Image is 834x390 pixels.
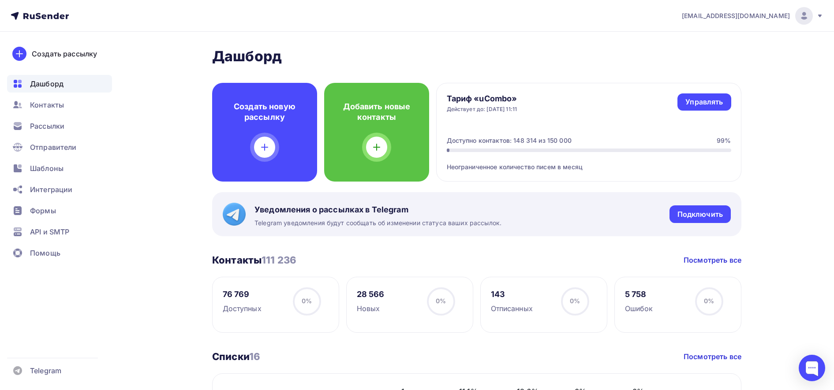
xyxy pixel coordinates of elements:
[625,289,653,300] div: 5 758
[30,365,61,376] span: Telegram
[30,184,72,195] span: Интеграции
[447,152,731,171] div: Неограниченное количество писем в месяц
[254,219,501,227] span: Telegram уведомления будут сообщать об изменении статуса ваших рассылок.
[685,97,723,107] div: Управлять
[30,163,64,174] span: Шаблоны
[30,100,64,110] span: Контакты
[570,297,580,305] span: 0%
[30,121,64,131] span: Рассылки
[677,209,723,219] div: Подключить
[223,303,262,314] div: Доступных
[7,202,112,219] a: Формы
[262,254,296,266] span: 111 236
[212,254,296,266] h3: Контакты
[7,117,112,135] a: Рассылки
[491,289,533,300] div: 143
[249,351,260,362] span: 16
[226,101,303,123] h4: Создать новую рассылку
[682,7,823,25] a: [EMAIL_ADDRESS][DOMAIN_NAME]
[684,255,741,265] a: Посмотреть все
[436,297,446,305] span: 0%
[338,101,415,123] h4: Добавить новые контакты
[254,204,501,215] span: Уведомления о рассылках в Telegram
[302,297,312,305] span: 0%
[447,106,517,113] div: Действует до: [DATE] 11:11
[704,297,714,305] span: 0%
[491,303,533,314] div: Отписанных
[357,289,385,300] div: 28 566
[7,96,112,114] a: Контакты
[30,227,69,237] span: API и SMTP
[682,11,790,20] span: [EMAIL_ADDRESS][DOMAIN_NAME]
[30,142,77,152] span: Отправители
[7,75,112,93] a: Дашборд
[684,351,741,362] a: Посмотреть все
[625,303,653,314] div: Ошибок
[7,160,112,177] a: Шаблоны
[30,248,60,258] span: Помощь
[212,48,741,65] h2: Дашборд
[357,303,385,314] div: Новых
[717,136,731,145] div: 99%
[223,289,262,300] div: 76 769
[30,78,64,89] span: Дашборд
[212,350,260,363] h3: Списки
[30,205,56,216] span: Формы
[447,136,572,145] div: Доступно контактов: 148 314 из 150 000
[32,48,97,59] div: Создать рассылку
[7,138,112,156] a: Отправители
[447,93,517,104] h4: Тариф «uCombo»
